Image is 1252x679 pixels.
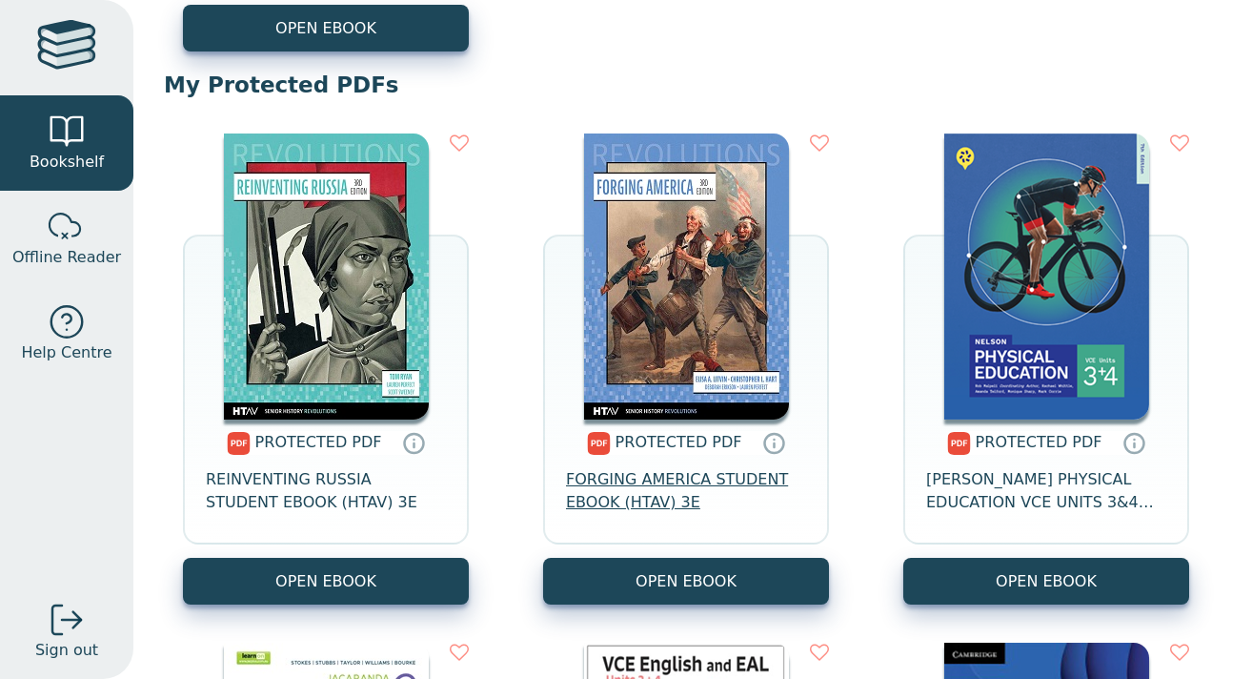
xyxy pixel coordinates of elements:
[12,246,121,269] span: Offline Reader
[402,431,425,454] a: Protected PDFs cannot be printed, copied or shared. They can be accessed online through Education...
[30,151,104,174] span: Bookshelf
[206,468,446,514] span: REINVENTING RUSSIA STUDENT EBOOK (HTAV) 3E
[21,341,111,364] span: Help Centre
[587,432,611,455] img: pdf.svg
[227,432,251,455] img: pdf.svg
[255,433,382,451] span: PROTECTED PDF
[566,468,806,514] span: FORGING AMERICA STUDENT EBOOK (HTAV) 3E
[616,433,742,451] span: PROTECTED PDF
[164,71,1222,99] p: My Protected PDFs
[183,5,469,51] button: OPEN EBOOK
[183,558,469,605] a: OPEN EBOOK
[926,468,1166,514] span: [PERSON_NAME] PHYSICAL EDUCATION VCE UNITS 3&4 STUDENT BOOK 7E
[976,433,1102,451] span: PROTECTED PDF
[543,558,829,605] a: OPEN EBOOK
[224,134,429,420] img: b31db597-0cae-eb11-a9a3-0272d098c78b.jpg
[35,639,98,662] span: Sign out
[944,134,1149,420] img: 53cc5dca-a5a1-47f6-895b-16ed6e0241af.png
[903,558,1189,605] a: OPEN EBOOK
[762,431,785,454] a: Protected PDFs cannot be printed, copied or shared. They can be accessed online through Education...
[1122,431,1145,454] a: Protected PDFs cannot be printed, copied or shared. They can be accessed online through Education...
[584,134,789,420] img: a6dd860d-0bae-eb11-a9a3-0272d098c78b.jpg
[947,432,971,455] img: pdf.svg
